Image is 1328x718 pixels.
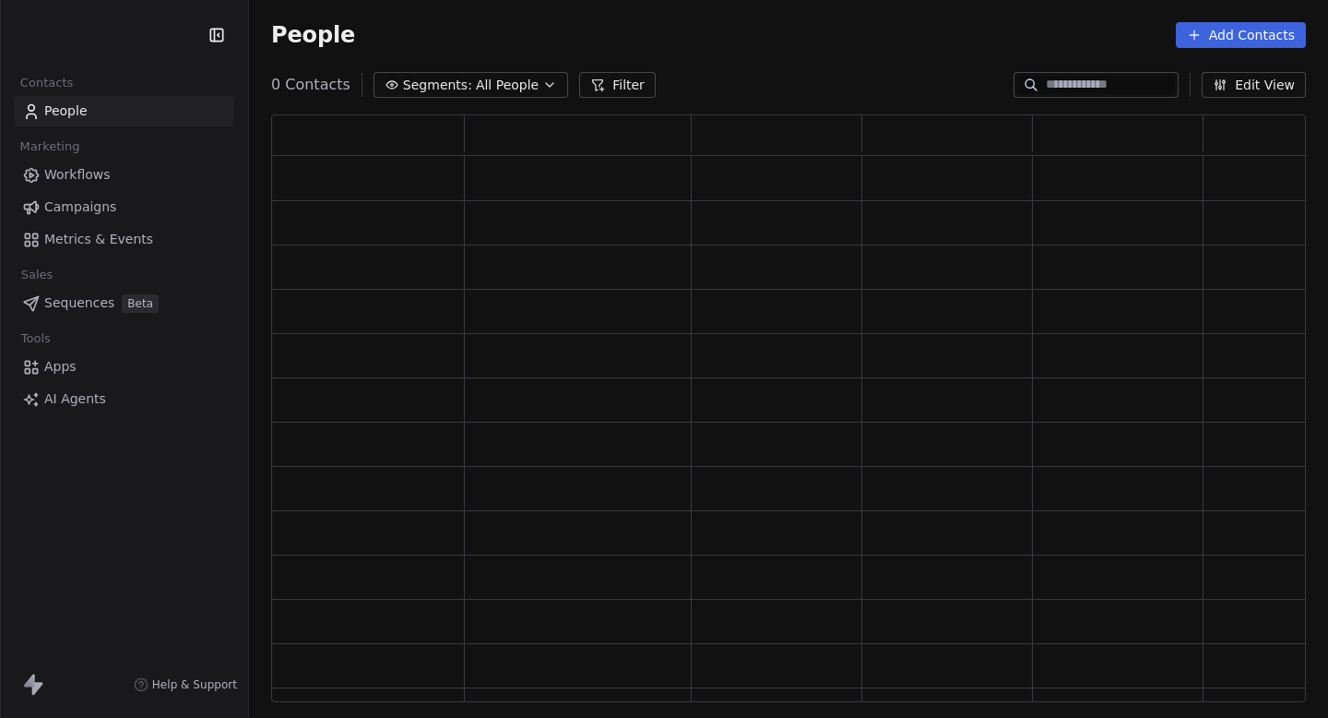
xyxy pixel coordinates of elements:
span: People [271,21,355,49]
span: Campaigns [44,197,116,217]
a: Metrics & Events [15,224,233,255]
button: Add Contacts [1176,22,1306,48]
a: Workflows [15,160,233,190]
span: Apps [44,357,77,377]
span: Segments: [403,76,472,95]
a: People [15,96,233,126]
span: AI Agents [44,389,106,409]
span: Help & Support [152,677,237,692]
span: Contacts [12,69,81,97]
span: Beta [122,294,159,313]
span: Workflows [44,165,111,185]
span: Marketing [12,133,88,161]
button: Filter [579,72,656,98]
a: AI Agents [15,384,233,414]
span: People [44,102,88,121]
a: Help & Support [134,677,237,692]
span: All People [476,76,539,95]
span: 0 Contacts [271,74,350,96]
span: Sequences [44,293,114,313]
a: Apps [15,352,233,382]
span: Tools [13,325,58,353]
button: Edit View [1202,72,1306,98]
span: Metrics & Events [44,230,153,249]
a: SequencesBeta [15,288,233,318]
a: Campaigns [15,192,233,222]
span: Sales [13,261,61,289]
